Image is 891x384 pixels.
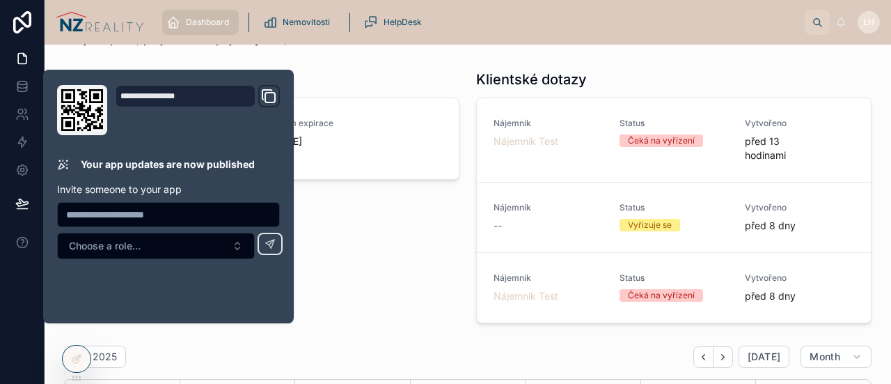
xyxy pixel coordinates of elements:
button: Select Button [57,233,255,259]
span: LH [863,17,874,28]
span: Nájemník [494,272,603,284]
button: Month [801,346,872,368]
p: před 8 dny [745,219,796,233]
img: App logo [56,11,144,33]
span: Month [810,351,840,363]
a: Nájemník Test [494,289,558,303]
a: Nájemník--StatusVyřizuje seVytvořenopřed 8 dny [477,182,871,252]
span: -- [494,219,502,233]
p: před 13 hodinami [745,135,823,162]
span: Nájemník [494,118,603,129]
div: Čeká na vyřízení [628,289,695,302]
span: Status [620,118,729,129]
a: Nájemník Test [494,135,558,148]
p: před 8 dny [745,289,796,303]
button: Next [713,346,733,368]
span: Vytvořeno [745,118,823,129]
span: Status [620,202,729,213]
h2: září 2025 [73,350,117,364]
span: HelpDesk [384,17,422,28]
button: Back [693,346,713,368]
span: [DATE] [748,351,780,363]
span: Vytvořeno [745,202,823,213]
div: Domain and Custom Link [116,85,280,135]
span: Nájemník [494,202,603,213]
span: Dashboard [186,17,229,28]
a: HelpDesk [360,10,432,35]
span: Choose a role... [69,239,141,253]
h1: Klientské dotazy [476,70,587,89]
span: [DATE] [270,135,348,148]
button: [DATE] [739,346,789,368]
span: Datum expirace [270,118,348,129]
a: Dashboard [162,10,239,35]
a: Nemovitosti [259,10,340,35]
div: Čeká na vyřízení [628,135,695,147]
a: NájemníkNájemník TestStatusČeká na vyřízeníVytvořenopřed 13 hodinami [477,98,871,182]
p: Invite someone to your app [57,183,280,197]
span: Status [620,272,729,284]
span: Vytvořeno [745,272,823,284]
p: Your app updates are now published [81,158,255,171]
a: NájemníkNájemník TestStatusČeká na vyřízeníVytvořenopřed 8 dny [477,252,871,323]
span: Nemovitosti [283,17,330,28]
div: Vyřizuje se [628,219,672,231]
div: scrollable content [155,7,805,38]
